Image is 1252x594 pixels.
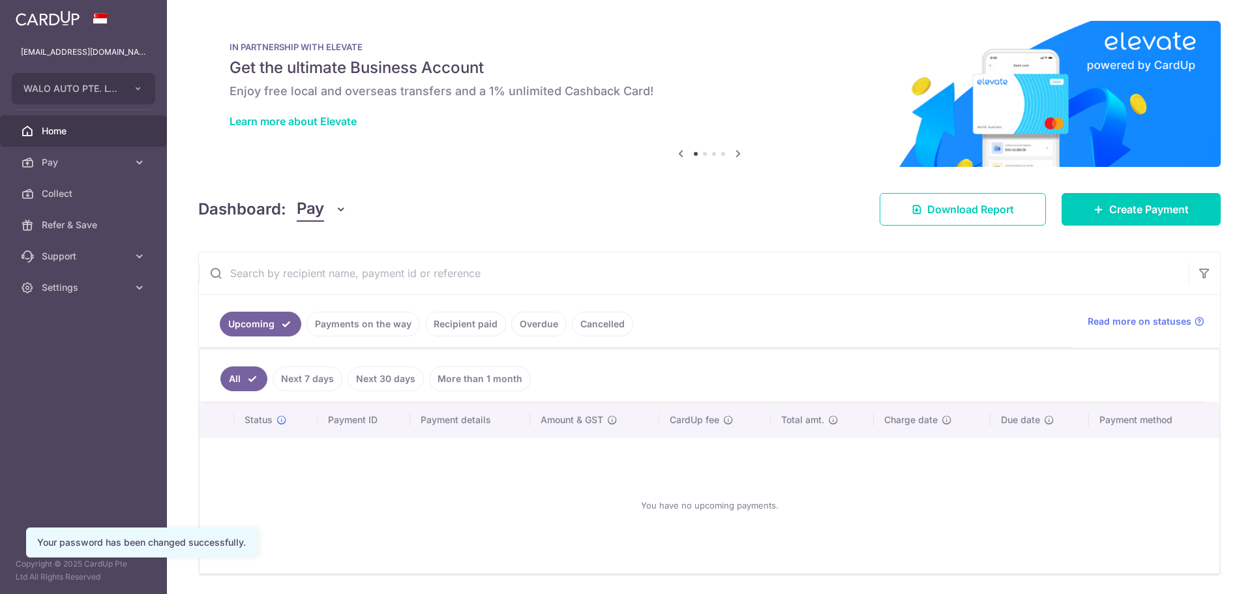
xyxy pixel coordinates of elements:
span: Download Report [927,201,1014,217]
span: Total amt. [781,413,824,426]
h4: Dashboard: [198,198,286,221]
div: Your password has been changed successfully. [37,536,246,549]
h6: Enjoy free local and overseas transfers and a 1% unlimited Cashback Card! [230,83,1189,99]
a: Download Report [880,193,1046,226]
h5: Get the ultimate Business Account [230,57,1189,78]
span: Amount & GST [541,413,603,426]
button: Pay [297,197,347,222]
span: Charge date [884,413,938,426]
button: WALO AUTO PTE. LTD. [12,73,155,104]
a: Create Payment [1062,193,1221,226]
span: Pay [42,156,128,169]
span: Read more on statuses [1088,315,1191,328]
a: Learn more about Elevate [230,115,357,128]
span: WALO AUTO PTE. LTD. [23,82,120,95]
p: [EMAIL_ADDRESS][DOMAIN_NAME] [21,46,146,59]
th: Payment details [410,403,530,437]
span: Due date [1001,413,1040,426]
a: Next 7 days [273,366,342,391]
span: Status [245,413,273,426]
a: Cancelled [572,312,633,336]
th: Payment method [1089,403,1219,437]
img: CardUp [16,10,80,26]
a: More than 1 month [429,366,531,391]
p: IN PARTNERSHIP WITH ELEVATE [230,42,1189,52]
span: Support [42,250,128,263]
div: You have no upcoming payments. [215,448,1204,563]
a: Overdue [511,312,567,336]
a: All [220,366,267,391]
a: Next 30 days [348,366,424,391]
a: Recipient paid [425,312,506,336]
span: CardUp fee [670,413,719,426]
span: Create Payment [1109,201,1189,217]
img: Renovation banner [198,21,1221,167]
span: Settings [42,281,128,294]
input: Search by recipient name, payment id or reference [199,252,1189,294]
a: Read more on statuses [1088,315,1204,328]
a: Upcoming [220,312,301,336]
a: Payments on the way [306,312,420,336]
span: Home [42,125,128,138]
th: Payment ID [318,403,410,437]
span: Refer & Save [42,218,128,231]
span: Pay [297,197,324,222]
span: Collect [42,187,128,200]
